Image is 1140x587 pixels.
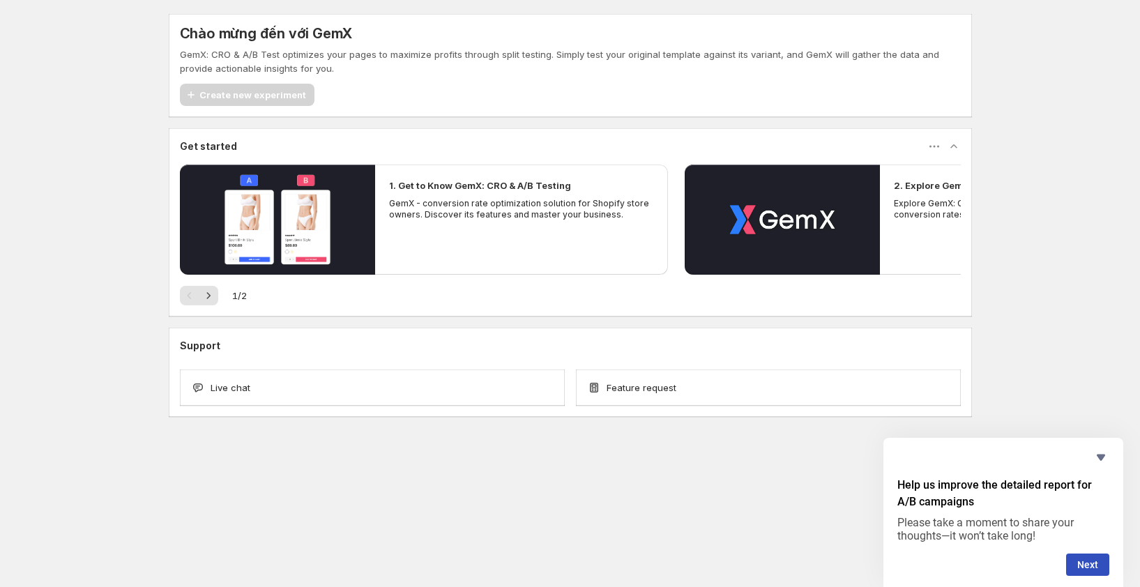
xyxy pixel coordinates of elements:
[180,139,237,153] h3: Get started
[1093,449,1109,466] button: Hide survey
[894,178,1110,192] h2: 2. Explore GemX: CRO & A/B Testing Use Cases
[180,165,375,275] button: Phát video
[897,477,1109,510] h2: Help us improve the detailed report for A/B campaigns
[211,381,250,395] span: Live chat
[685,165,880,275] button: Phát video
[389,178,571,192] h2: 1. Get to Know GemX: CRO & A/B Testing
[897,516,1109,542] p: Please take a moment to share your thoughts—it won’t take long!
[180,25,353,42] h5: Chào mừng đến với GemX
[232,289,247,303] span: 1 / 2
[389,198,654,220] p: GemX - conversion rate optimization solution for Shopify store owners. Discover its features and ...
[180,286,218,305] nav: Phân trang
[897,449,1109,576] div: Help us improve the detailed report for A/B campaigns
[180,339,220,353] h3: Support
[1066,554,1109,576] button: Next question
[180,47,961,75] p: GemX: CRO & A/B Test optimizes your pages to maximize profits through split testing. Simply test ...
[199,286,218,305] button: Tiếp
[607,381,676,395] span: Feature request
